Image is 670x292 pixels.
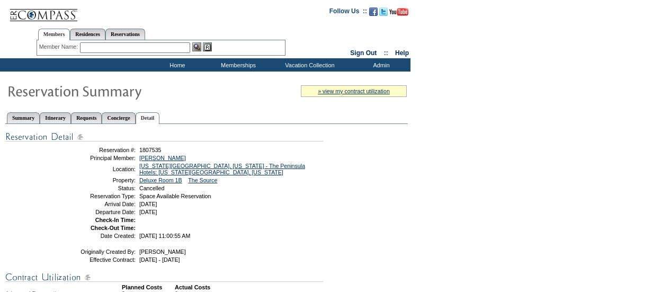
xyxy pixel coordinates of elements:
a: Reservations [105,29,145,40]
img: Reservation Detail [5,130,323,144]
a: Members [38,29,70,40]
a: Help [395,49,409,57]
a: [PERSON_NAME] [139,155,186,161]
td: Property: [60,177,136,183]
strong: Check-In Time: [95,217,136,223]
td: Vacation Collection [267,58,350,72]
span: [DATE] [139,209,157,215]
img: Become our fan on Facebook [369,7,378,16]
a: The Source [188,177,217,183]
span: :: [384,49,388,57]
a: Itinerary [40,112,71,123]
a: Become our fan on Facebook [369,11,378,17]
img: Reservations [203,42,212,51]
td: Principal Member: [60,155,136,161]
a: Deluxe Room 1B [139,177,182,183]
td: Arrival Date: [60,201,136,207]
td: Admin [350,58,410,72]
a: Follow us on Twitter [379,11,388,17]
span: [PERSON_NAME] [139,249,186,255]
img: Follow us on Twitter [379,7,388,16]
div: Member Name: [39,42,80,51]
td: Location: [60,163,136,175]
td: Reservation #: [60,147,136,153]
td: Planned Costs [122,284,175,290]
a: [US_STATE][GEOGRAPHIC_DATA], [US_STATE] - The Peninsula Hotels: [US_STATE][GEOGRAPHIC_DATA], [US_... [139,163,305,175]
a: Residences [70,29,105,40]
span: [DATE] - [DATE] [139,256,180,263]
img: Subscribe to our YouTube Channel [389,8,408,16]
img: View [192,42,201,51]
td: Home [146,58,207,72]
td: Follow Us :: [329,6,367,19]
a: Sign Out [350,49,377,57]
span: [DATE] 11:00:55 AM [139,233,190,239]
span: Space Available Reservation [139,193,211,199]
img: Contract Utilization [5,271,323,284]
a: Detail [136,112,160,124]
td: Departure Date: [60,209,136,215]
td: Effective Contract: [60,256,136,263]
td: Originally Created By: [60,249,136,255]
img: Reservaton Summary [7,80,219,101]
span: Cancelled [139,185,164,191]
a: Subscribe to our YouTube Channel [389,11,408,17]
a: Concierge [102,112,135,123]
td: Actual Costs [175,284,408,290]
span: 1807535 [139,147,162,153]
a: » view my contract utilization [318,88,390,94]
a: Requests [71,112,102,123]
a: Summary [7,112,40,123]
span: [DATE] [139,201,157,207]
td: Date Created: [60,233,136,239]
td: Status: [60,185,136,191]
td: Memberships [207,58,267,72]
td: Reservation Type: [60,193,136,199]
strong: Check-Out Time: [91,225,136,231]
